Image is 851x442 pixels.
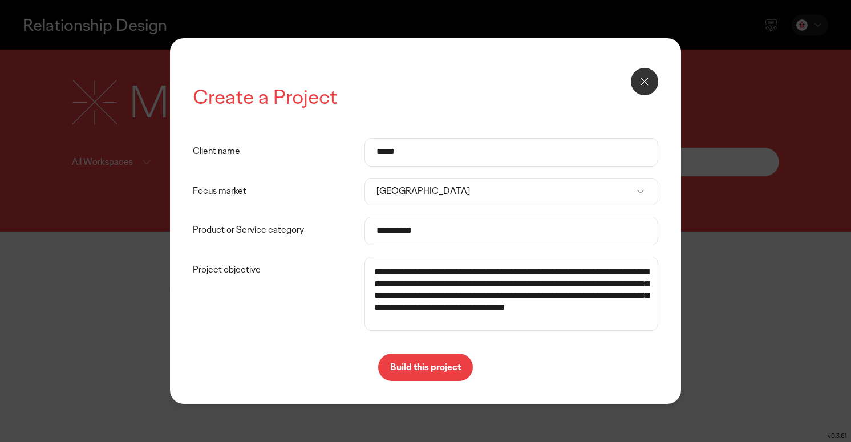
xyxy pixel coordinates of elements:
[193,84,658,111] h2: Create a Project
[193,138,364,165] label: Client name
[378,354,473,381] button: Build this project
[193,178,364,205] label: Focus market
[193,217,364,244] label: Product or Service category
[193,257,364,284] label: Project objective
[390,363,461,372] p: Build this project
[376,185,635,197] p: [GEOGRAPHIC_DATA]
